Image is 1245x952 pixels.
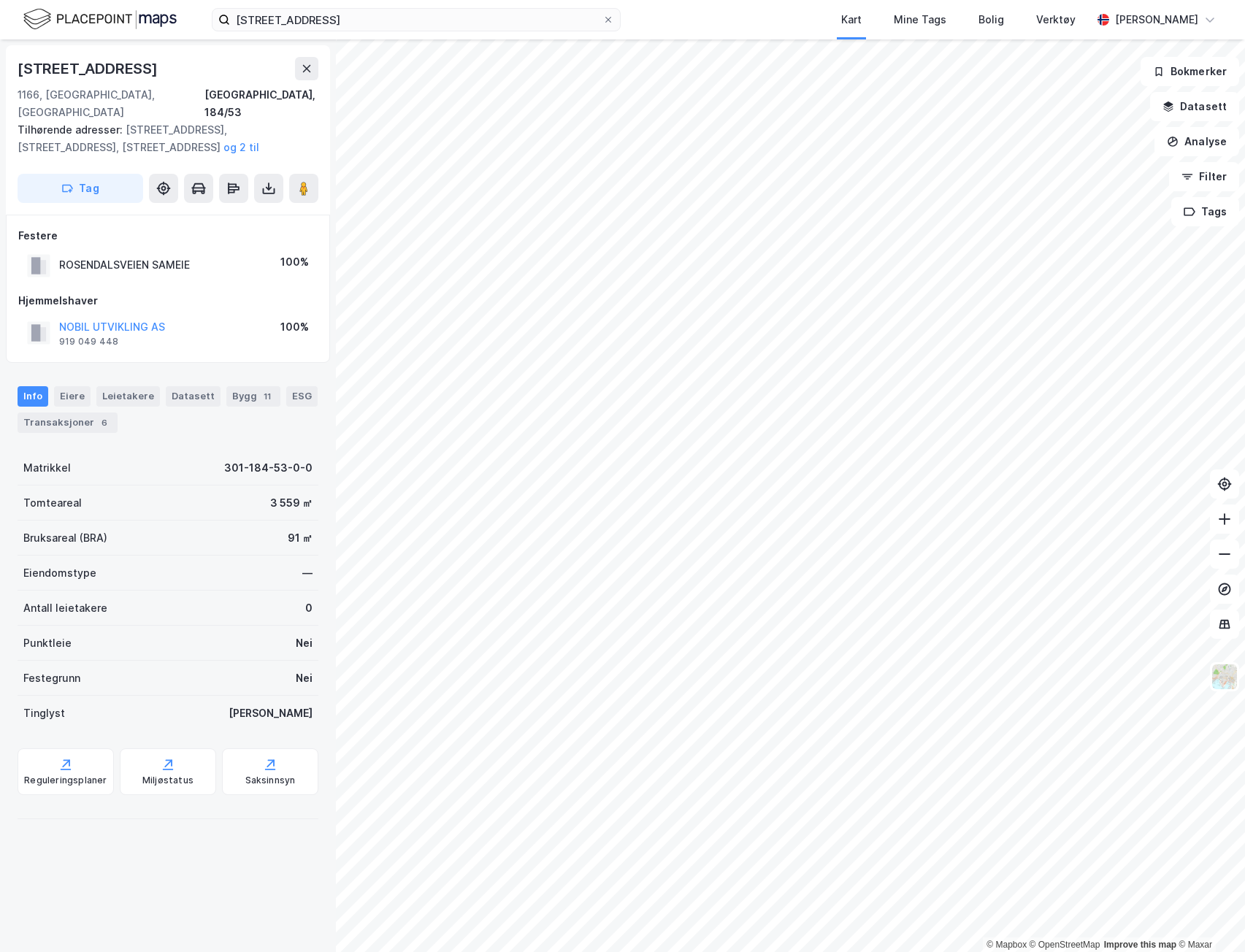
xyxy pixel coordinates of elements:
[1115,11,1198,28] div: [PERSON_NAME]
[23,634,72,652] div: Punktleie
[23,599,107,617] div: Antall leietakere
[1036,11,1076,28] div: Verktøy
[23,669,80,687] div: Festegrunn
[305,599,313,617] div: 0
[280,318,309,336] div: 100%
[296,634,313,652] div: Nei
[23,529,107,547] div: Bruksareal (BRA)
[166,386,221,407] div: Datasett
[1172,882,1245,952] div: Kontrollprogram for chat
[1104,940,1176,950] a: Improve this map
[59,336,118,348] div: 919 049 448
[1169,162,1239,191] button: Filter
[841,11,862,28] div: Kart
[987,940,1027,950] a: Mapbox
[302,564,313,582] div: —
[59,256,190,274] div: ROSENDALSVEIEN SAMEIE
[204,86,318,121] div: [GEOGRAPHIC_DATA], 184/53
[286,386,318,407] div: ESG
[1030,940,1100,950] a: OpenStreetMap
[288,529,313,547] div: 91 ㎡
[23,705,65,722] div: Tinglyst
[296,669,313,687] div: Nei
[270,494,313,512] div: 3 559 ㎡
[894,11,946,28] div: Mine Tags
[18,227,318,245] div: Festere
[224,459,313,477] div: 301-184-53-0-0
[96,386,160,407] div: Leietakere
[230,9,602,31] input: Søk på adresse, matrikkel, gårdeiere, leietakere eller personer
[229,705,313,722] div: [PERSON_NAME]
[23,564,96,582] div: Eiendomstype
[1141,57,1239,86] button: Bokmerker
[23,7,177,32] img: logo.f888ab2527a4732fd821a326f86c7f29.svg
[23,459,71,477] div: Matrikkel
[18,121,307,156] div: [STREET_ADDRESS], [STREET_ADDRESS], [STREET_ADDRESS]
[97,415,112,430] div: 6
[978,11,1004,28] div: Bolig
[260,389,275,404] div: 11
[18,57,161,80] div: [STREET_ADDRESS]
[24,775,107,786] div: Reguleringsplaner
[18,412,118,433] div: Transaksjoner
[1150,92,1239,121] button: Datasett
[18,123,126,136] span: Tilhørende adresser:
[18,292,318,310] div: Hjemmelshaver
[18,86,204,121] div: 1166, [GEOGRAPHIC_DATA], [GEOGRAPHIC_DATA]
[1154,127,1239,156] button: Analyse
[54,386,91,407] div: Eiere
[1211,663,1238,691] img: Z
[280,253,309,271] div: 100%
[245,775,296,786] div: Saksinnsyn
[18,386,48,407] div: Info
[23,494,82,512] div: Tomteareal
[226,386,280,407] div: Bygg
[142,775,194,786] div: Miljøstatus
[1171,197,1239,226] button: Tags
[18,174,143,203] button: Tag
[1172,882,1245,952] iframe: Chat Widget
